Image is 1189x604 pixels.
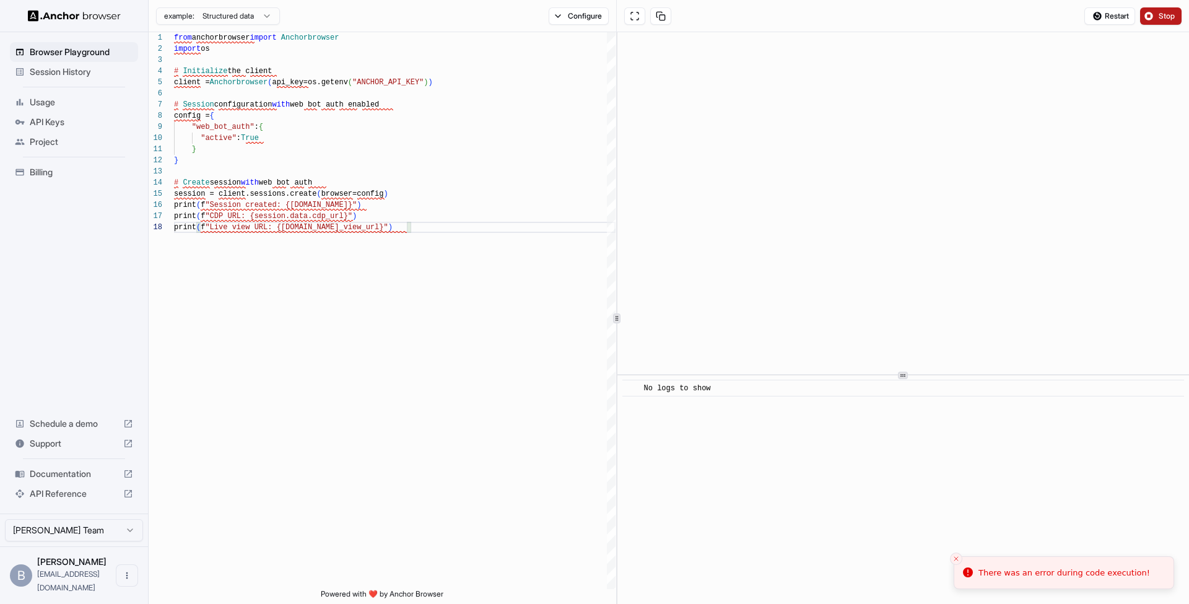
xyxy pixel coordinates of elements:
span: import [174,45,201,53]
span: API Reference [30,488,118,500]
div: 14 [149,177,162,188]
span: No logs to show [644,384,711,393]
div: 1 [149,32,162,43]
span: Powered with ❤️ by Anchor Browser [321,589,443,604]
span: client = [174,78,210,87]
div: 17 [149,211,162,222]
div: Session History [10,62,138,82]
div: 9 [149,121,162,133]
span: ) [357,201,361,209]
button: Stop [1140,7,1182,25]
span: "CDP URL: {session.data.cdp_url}" [205,212,352,221]
span: "ANCHOR_API_KEY" [352,78,424,87]
span: config = [174,112,210,120]
div: 3 [149,55,162,66]
span: Stop [1159,11,1176,21]
span: Anchorbrowser [281,33,339,42]
span: "Session created: {[DOMAIN_NAME]}" [205,201,357,209]
span: ( [268,78,272,87]
span: ) [383,190,388,198]
span: Browser Playground [30,46,133,58]
div: Usage [10,92,138,112]
span: import [250,33,276,42]
span: web bot auth enabled [290,100,379,109]
span: Project [30,136,133,148]
button: Restart [1084,7,1135,25]
span: Anchorbrowser [210,78,268,87]
span: API Keys [30,116,133,128]
div: 5 [149,77,162,88]
span: Create [183,178,209,187]
span: the client [227,67,272,76]
span: # [174,178,178,187]
span: ( [196,201,201,209]
span: ​ [629,382,635,395]
span: Session [183,100,214,109]
div: Documentation [10,464,138,484]
div: Support [10,434,138,453]
span: bchen@stytch.com [37,569,100,592]
span: browser=config [321,190,384,198]
span: ) [388,223,393,232]
span: ( [196,223,201,232]
span: print [174,201,196,209]
span: with [272,100,290,109]
div: Schedule a demo [10,414,138,434]
span: : [255,123,259,131]
div: 18 [149,222,162,233]
span: configuration [214,100,272,109]
span: ) [352,212,357,221]
span: f [201,223,205,232]
span: { [210,112,214,120]
span: Schedule a demo [30,418,118,430]
button: Close toast [950,553,962,565]
div: 16 [149,199,162,211]
div: 13 [149,166,162,177]
div: 2 [149,43,162,55]
div: Browser Playground [10,42,138,62]
span: f [201,201,205,209]
span: Session History [30,66,133,78]
span: { [259,123,263,131]
span: os [201,45,209,53]
span: ( [348,78,352,87]
button: Open menu [116,564,138,587]
div: API Reference [10,484,138,504]
span: Initialize [183,67,227,76]
div: B [10,564,32,587]
div: 12 [149,155,162,166]
div: Billing [10,162,138,182]
span: from [174,33,192,42]
div: API Keys [10,112,138,132]
span: ) [428,78,432,87]
img: Anchor Logo [28,10,121,22]
span: ) [424,78,428,87]
span: : [237,134,241,142]
button: Open in full screen [624,7,645,25]
div: Project [10,132,138,152]
span: } [192,145,196,154]
span: api_key=os.getenv [272,78,347,87]
span: # [174,100,178,109]
span: example: [164,11,194,21]
div: 11 [149,144,162,155]
span: web bot auth [259,178,312,187]
div: 7 [149,99,162,110]
span: f [201,212,205,221]
span: ( [316,190,321,198]
span: Bobbie Chen [37,556,107,567]
div: 8 [149,110,162,121]
div: 10 [149,133,162,144]
span: Documentation [30,468,118,480]
span: print [174,212,196,221]
span: "active" [201,134,237,142]
button: Copy session ID [650,7,671,25]
div: 6 [149,88,162,99]
span: Support [30,437,118,450]
button: Configure [549,7,609,25]
span: session = client.sessions.create [174,190,316,198]
span: "web_bot_auth" [192,123,255,131]
span: Billing [30,166,133,178]
span: with [241,178,259,187]
span: ( [196,212,201,221]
